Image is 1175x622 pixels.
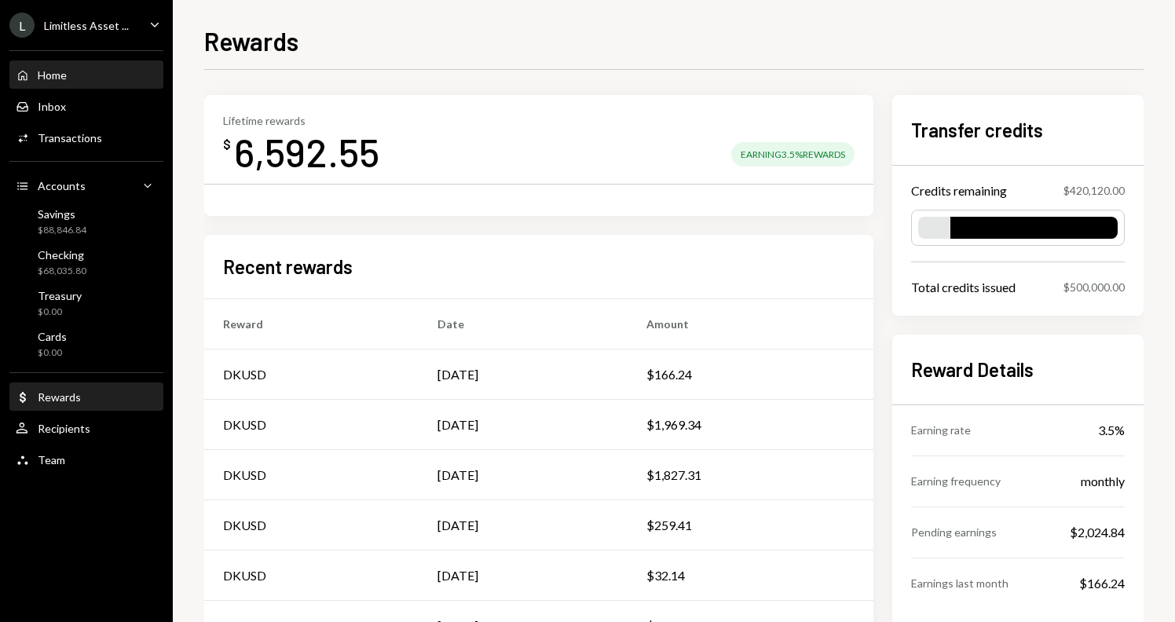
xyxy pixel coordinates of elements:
[38,100,66,113] div: Inbox
[9,382,163,411] a: Rewards
[628,400,873,450] td: $1,969.34
[204,400,419,450] td: DKUSD
[9,171,163,199] a: Accounts
[234,127,379,177] div: 6,592.55
[1063,182,1125,199] div: $420,120.00
[628,500,873,551] td: $259.41
[628,450,873,500] td: $1,827.31
[911,357,1125,382] h2: Reward Details
[1079,574,1125,593] div: $166.24
[223,137,231,152] div: $
[1081,472,1125,491] div: monthly
[9,123,163,152] a: Transactions
[204,500,419,551] td: DKUSD
[223,254,353,280] h2: Recent rewards
[9,445,163,474] a: Team
[1070,523,1125,542] div: $2,024.84
[38,330,67,343] div: Cards
[38,131,102,145] div: Transactions
[9,284,163,322] a: Treasury$0.00
[437,516,478,535] div: [DATE]
[38,224,86,237] div: $88,846.84
[38,265,86,278] div: $68,035.80
[38,207,86,221] div: Savings
[628,551,873,601] td: $32.14
[731,142,855,166] div: Earning 3.5% Rewards
[437,365,478,384] div: [DATE]
[38,248,86,262] div: Checking
[44,19,129,32] div: Limitless Asset ...
[437,466,478,485] div: [DATE]
[38,346,67,360] div: $0.00
[204,450,419,500] td: DKUSD
[628,299,873,349] th: Amount
[204,551,419,601] td: DKUSD
[38,179,86,192] div: Accounts
[911,422,971,438] div: Earning rate
[204,349,419,400] td: DKUSD
[1098,421,1125,440] div: 3.5%
[38,390,81,404] div: Rewards
[9,203,163,240] a: Savings$88,846.84
[9,60,163,89] a: Home
[9,325,163,363] a: Cards$0.00
[437,566,478,585] div: [DATE]
[204,299,419,349] th: Reward
[38,289,82,302] div: Treasury
[9,13,35,38] div: L
[9,414,163,442] a: Recipients
[1063,279,1125,295] div: $500,000.00
[9,92,163,120] a: Inbox
[38,422,90,435] div: Recipients
[419,299,627,349] th: Date
[38,453,65,466] div: Team
[911,181,1007,200] div: Credits remaining
[911,278,1016,297] div: Total credits issued
[911,473,1001,489] div: Earning frequency
[38,68,67,82] div: Home
[437,415,478,434] div: [DATE]
[204,25,298,57] h1: Rewards
[38,306,82,319] div: $0.00
[911,575,1008,591] div: Earnings last month
[628,349,873,400] td: $166.24
[911,117,1125,143] h2: Transfer credits
[9,243,163,281] a: Checking$68,035.80
[223,114,379,127] div: Lifetime rewards
[911,524,997,540] div: Pending earnings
